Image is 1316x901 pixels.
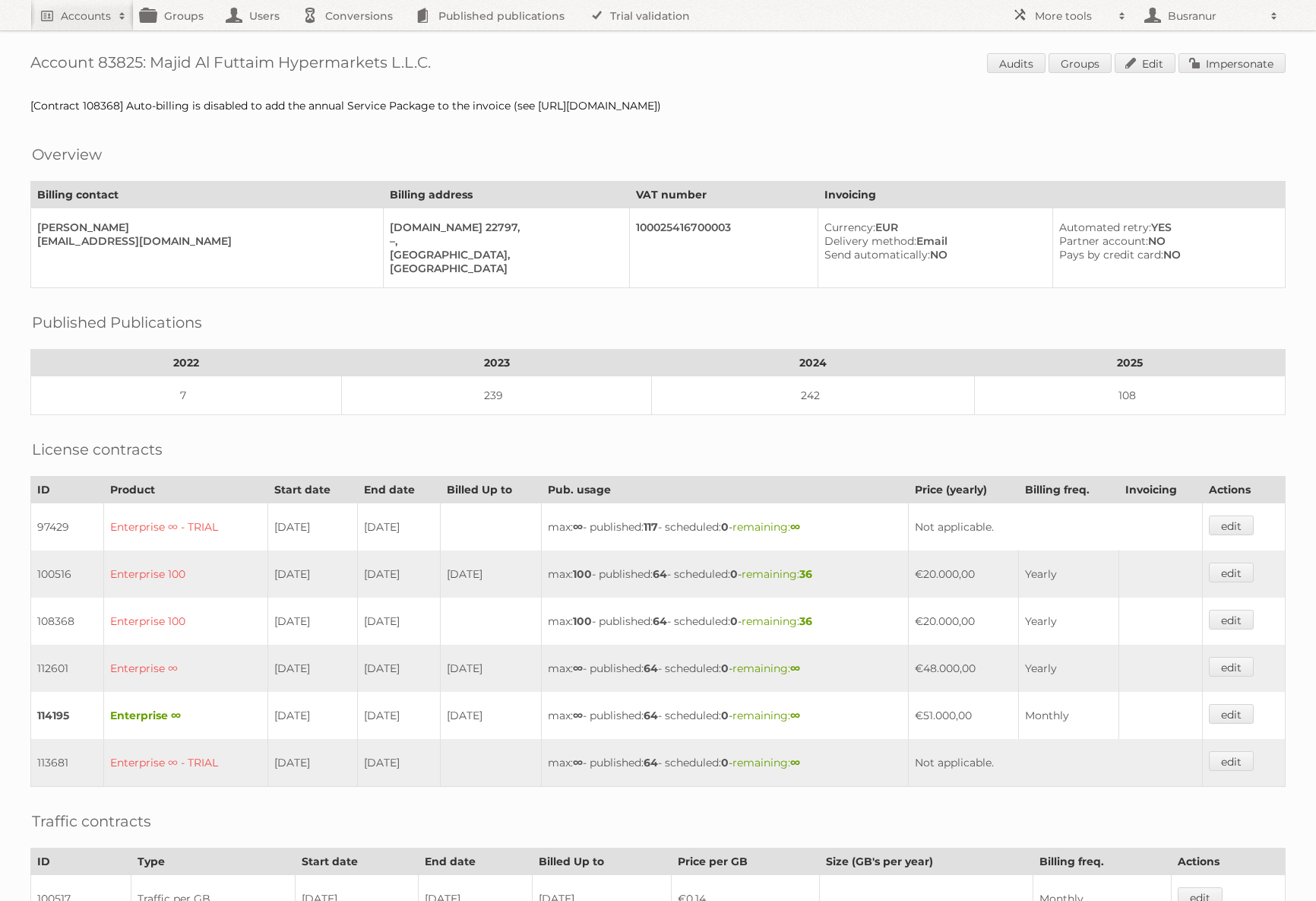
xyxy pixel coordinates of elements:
td: [DATE] [440,550,541,598]
span: Automated retry: [1059,220,1151,234]
th: 2023 [341,350,652,376]
strong: ∞ [573,709,583,722]
th: Invoicing [1119,477,1203,503]
div: [PERSON_NAME] [37,220,371,234]
th: Start date [268,477,358,503]
td: 100025416700003 [630,208,818,288]
strong: 36 [799,614,812,628]
a: Impersonate [1178,53,1286,73]
h2: More tools [1035,8,1111,24]
strong: 0 [721,520,729,534]
div: NO [1059,248,1273,262]
td: Not applicable. [908,739,1202,787]
a: edit [1209,657,1254,677]
td: €51.000,00 [908,692,1018,739]
strong: ∞ [573,756,583,769]
h2: Busranur [1164,8,1263,24]
th: Billing contact [31,182,384,208]
th: Billing freq. [1019,477,1119,503]
div: [GEOGRAPHIC_DATA], [390,248,617,262]
td: [DATE] [357,692,440,739]
th: Actions [1172,849,1286,875]
td: Enterprise 100 [103,550,267,598]
strong: ∞ [790,520,800,534]
strong: 0 [721,709,729,722]
th: 2022 [31,350,342,376]
td: [DATE] [357,598,440,645]
td: [DATE] [268,598,358,645]
td: [DATE] [268,692,358,739]
span: remaining: [742,567,812,581]
th: Invoicing [818,182,1286,208]
td: max: - published: - scheduled: - [542,503,909,551]
a: edit [1209,563,1254,582]
a: edit [1209,704,1254,724]
strong: ∞ [790,661,800,675]
td: Enterprise ∞ - TRIAL [103,739,267,787]
span: remaining: [732,709,800,722]
td: Not applicable. [908,503,1202,551]
th: Type [131,849,295,875]
th: ID [31,849,131,875]
strong: ∞ [790,756,800,769]
strong: 64 [653,614,667,628]
a: Groups [1049,53,1112,73]
a: edit [1209,610,1254,630]
td: 97429 [31,503,104,551]
td: Yearly [1019,598,1119,645]
span: Partner account: [1059,234,1148,248]
strong: 100 [573,567,592,581]
th: Start date [295,849,418,875]
td: [DATE] [357,645,440,692]
td: 113681 [31,739,104,787]
td: max: - published: - scheduled: - [542,645,909,692]
td: 112601 [31,645,104,692]
th: Product [103,477,267,503]
th: VAT number [630,182,818,208]
span: remaining: [732,520,800,534]
strong: 0 [721,661,729,675]
td: Yearly [1019,645,1119,692]
td: Enterprise ∞ - TRIAL [103,503,267,551]
strong: ∞ [790,709,800,722]
td: €20.000,00 [908,550,1018,598]
div: [EMAIL_ADDRESS][DOMAIN_NAME] [37,234,371,248]
td: [DATE] [357,550,440,598]
div: NO [824,248,1040,262]
strong: ∞ [573,661,583,675]
td: 114195 [31,692,104,739]
strong: 64 [653,567,667,581]
span: Send automatically: [824,248,930,262]
span: Delivery method: [824,234,916,248]
td: max: - published: - scheduled: - [542,739,909,787]
th: End date [357,477,440,503]
td: [DATE] [440,645,541,692]
h2: Traffic contracts [32,810,151,833]
th: Pub. usage [542,477,909,503]
td: 100516 [31,550,104,598]
div: EUR [824,220,1040,234]
th: End date [418,849,532,875]
h2: Accounts [61,8,111,24]
td: [DATE] [440,692,541,739]
h2: Published Publications [32,311,202,334]
td: [DATE] [268,739,358,787]
th: Billing freq. [1033,849,1172,875]
div: –, [390,234,617,248]
td: Enterprise ∞ [103,645,267,692]
th: Price (yearly) [908,477,1018,503]
th: Size (GB's per year) [819,849,1033,875]
td: 108368 [31,598,104,645]
td: [DATE] [357,739,440,787]
th: Billed Up to [440,477,541,503]
strong: 64 [644,756,658,769]
td: Monthly [1019,692,1119,739]
th: Billed Up to [532,849,672,875]
td: €48.000,00 [908,645,1018,692]
span: Pays by credit card: [1059,248,1163,262]
a: edit [1209,516,1254,535]
th: Billing address [384,182,630,208]
h1: Account 83825: Majid Al Futtaim Hypermarkets L.L.C. [30,53,1286,76]
th: ID [31,477,104,503]
div: Email [824,234,1040,248]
